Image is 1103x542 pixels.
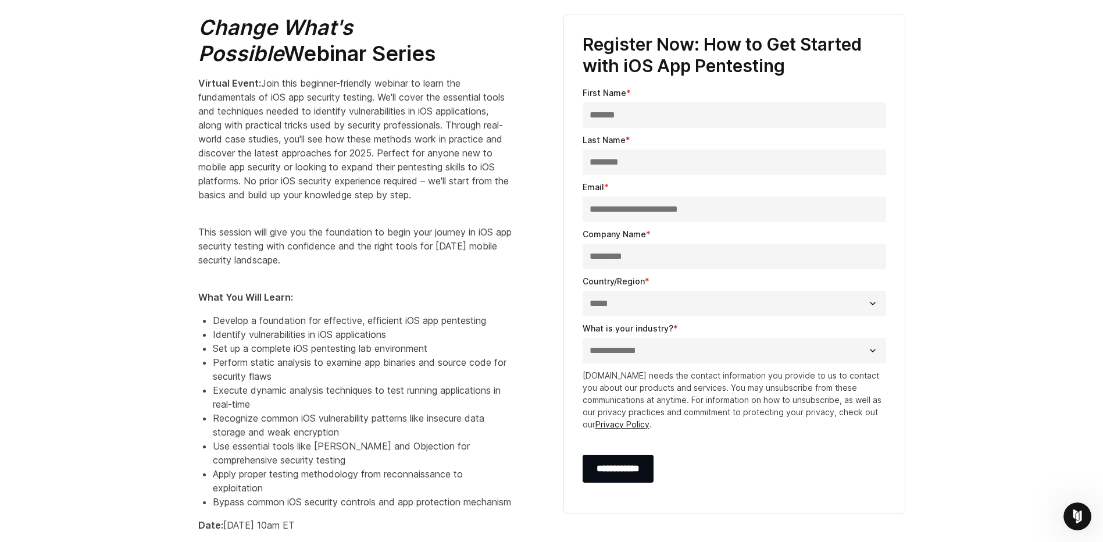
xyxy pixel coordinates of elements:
h2: Webinar Series [198,15,512,67]
iframe: Intercom live chat [1063,502,1091,530]
p: [DATE] 10am ET [198,518,512,532]
span: Country/Region [583,276,645,286]
li: Develop a foundation for effective, efficient iOS app pentesting [213,313,512,327]
strong: Date: [198,519,223,531]
strong: What You Will Learn: [198,291,293,303]
span: This session will give you the foundation to begin your journey in iOS app security testing with ... [198,226,512,266]
a: Privacy Policy [595,419,649,429]
li: Identify vulnerabilities in iOS applications [213,327,512,341]
span: Last Name [583,135,626,145]
li: Perform static analysis to examine app binaries and source code for security flaws [213,355,512,383]
li: Execute dynamic analysis techniques to test running applications in real-time [213,383,512,411]
h3: Register Now: How to Get Started with iOS App Pentesting [583,34,886,77]
em: Change What's Possible [198,15,353,66]
strong: Virtual Event: [198,77,261,89]
li: Bypass common iOS security controls and app protection mechanism [213,495,512,509]
span: What is your industry? [583,323,673,333]
p: [DOMAIN_NAME] needs the contact information you provide to us to contact you about our products a... [583,369,886,430]
li: Recognize common iOS vulnerability patterns like insecure data storage and weak encryption [213,411,512,439]
span: First Name [583,88,626,98]
li: Apply proper testing methodology from reconnaissance to exploitation [213,467,512,495]
span: Join this beginner-friendly webinar to learn the fundamentals of iOS app security testing. We'll ... [198,77,509,201]
span: Email [583,182,604,192]
span: Company Name [583,229,646,239]
li: Use essential tools like [PERSON_NAME] and Objection for comprehensive security testing [213,439,512,467]
li: Set up a complete iOS pentesting lab environment [213,341,512,355]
